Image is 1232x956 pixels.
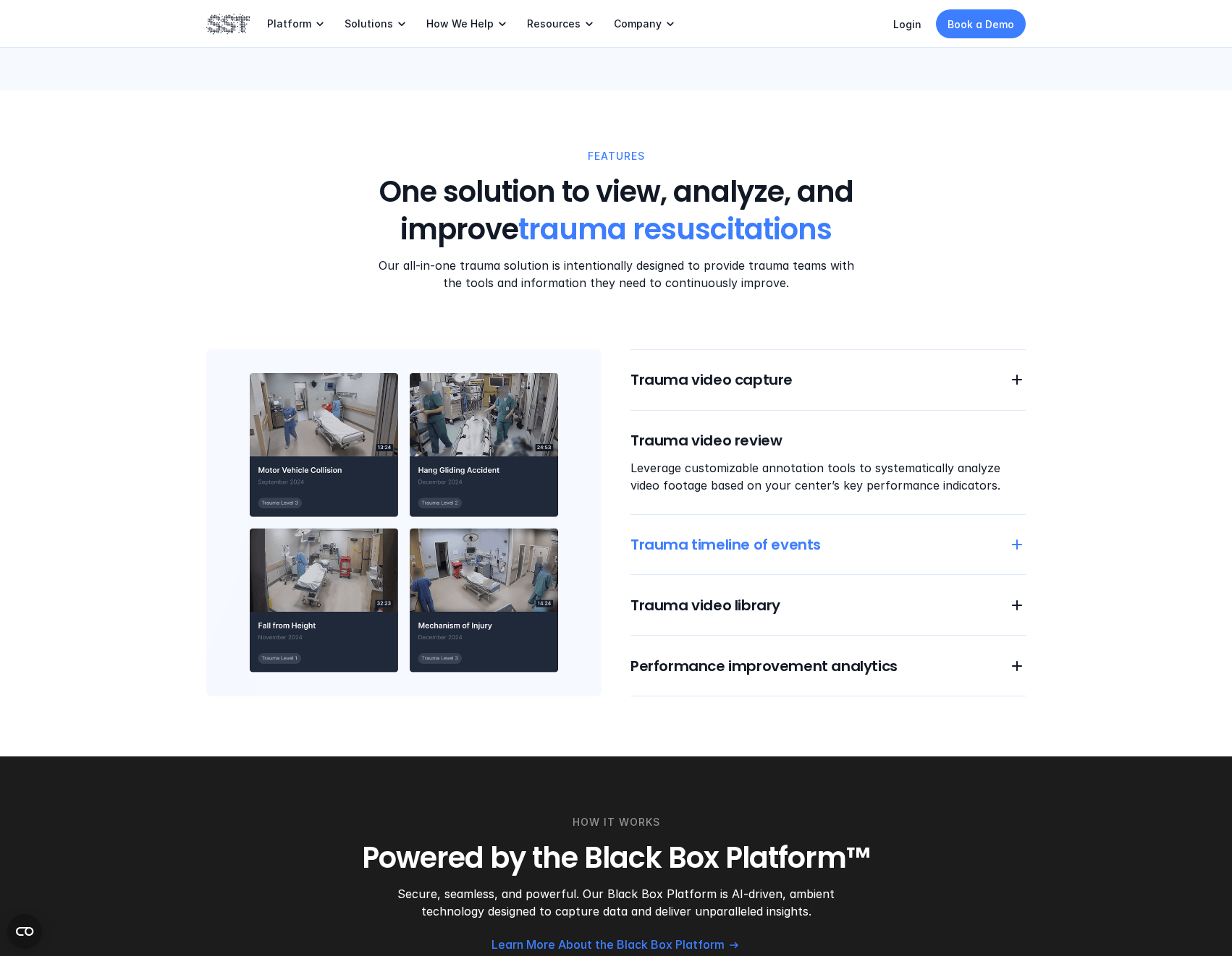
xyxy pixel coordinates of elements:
p: Our all-in-one trauma solution is intentionally designed to provide trauma teams with the tools a... [370,257,861,291]
p: Secure, seamless, and powerful. Our Black Box Platform is AI-driven, ambient technology designed ... [370,885,861,920]
span: trauma resuscitations [518,209,832,249]
p: Platform [267,17,311,30]
p: How We Help [426,17,494,30]
p: Company [614,17,662,30]
a: Learn More About the Black Box Platform [491,937,741,952]
h6: Trauma video capture [630,370,991,390]
a: Login [893,18,921,30]
a: Book a Demo [936,9,1026,38]
h6: Performance improvement analytics [630,656,991,676]
button: Open CMP widget [7,914,42,949]
p: Resources [527,17,581,30]
h6: Trauma video review [630,430,1026,451]
p: Solutions [345,17,393,30]
h6: Trauma timeline of events [630,534,991,555]
p: Book a Demo [948,17,1014,32]
h6: Trauma video library [630,595,991,615]
p: Leverage customizable annotation tools to systematically analyze video footage based on your cent... [630,459,1026,494]
h3: One solution to view, analyze, and improve [268,173,964,248]
img: thumbnails of trauma video recording [206,349,602,696]
p: Features [588,148,645,164]
p: Learn More About the Black Box Platform [491,937,725,952]
img: SST logo [206,12,250,36]
h3: Powered by the Black Box Platform™ [206,839,1026,876]
p: HOW IT WORKS [573,814,660,830]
